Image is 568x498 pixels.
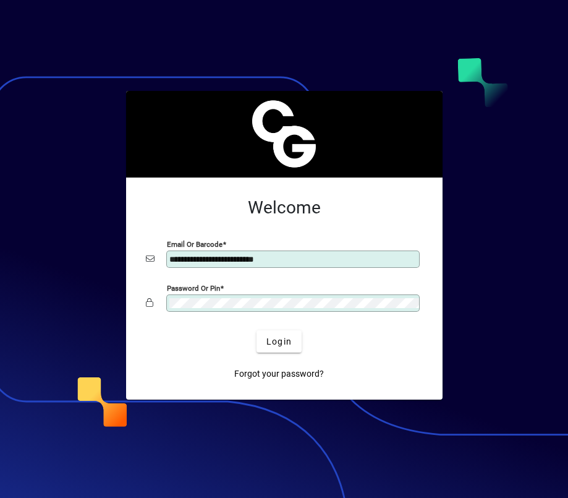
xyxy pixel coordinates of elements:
a: Forgot your password? [229,363,329,385]
mat-label: Password or Pin [167,284,220,293]
mat-label: Email or Barcode [167,240,223,249]
h2: Welcome [146,197,423,218]
button: Login [256,330,302,353]
span: Login [266,335,292,348]
span: Forgot your password? [234,367,324,380]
